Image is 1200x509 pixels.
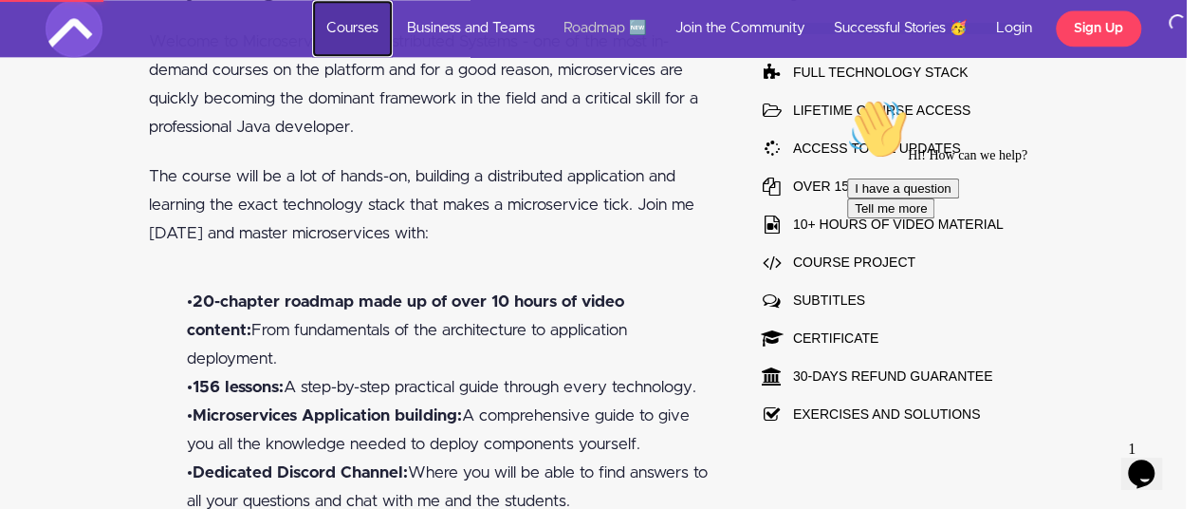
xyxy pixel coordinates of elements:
img: :wave: [8,8,68,68]
td: EXERCISES AND SOLUTIONS [788,395,1008,433]
div: 👋Hi! How can we help?I have a questionTell me more [8,8,349,127]
li: • From fundamentals of the architecture to application deployment. [187,288,720,373]
b: 156 lessons: [193,379,284,395]
p: Welcome to Microservices and Distributed Systems - one of the most in-demand courses on the platf... [149,28,720,141]
iframe: chat widget [1120,433,1181,490]
b: Dedicated Discord Channel: [193,464,408,481]
p: The course will be a lot of hands-on, building a distributed application and learning the exact t... [149,162,720,248]
td: COURSE PROJECT [788,243,1008,281]
td: 10+ HOURS OF VIDEO MATERIAL [788,205,1008,243]
td: 30-DAYS REFUND GUARANTEE [788,357,1008,395]
td: ACCESS TO ALL UPDATES [788,129,1008,167]
td: OVER 157 LESSONS [788,167,1008,205]
li: • A comprehensive guide to give you all the knowledge needed to deploy components yourself. [187,402,720,459]
li: • A step-by-step practical guide through every technology. [187,373,720,402]
iframe: chat widget [840,91,1181,424]
button: Tell me more [8,107,95,127]
span: Hi! How can we help? [8,57,188,71]
td: CERTIFICATE [788,319,1008,357]
td: SUBTITLES [788,281,1008,319]
a: Sign Up [1056,10,1141,47]
th: FULL TECHNOLOGY STACK [788,53,1008,91]
b: 20-chapter roadmap made up of over 10 hours of video content: [187,293,624,338]
b: Microservices Application building: [193,407,462,424]
button: I have a question [8,87,120,107]
td: LIFETIME COURSE ACCESS [788,91,1008,129]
